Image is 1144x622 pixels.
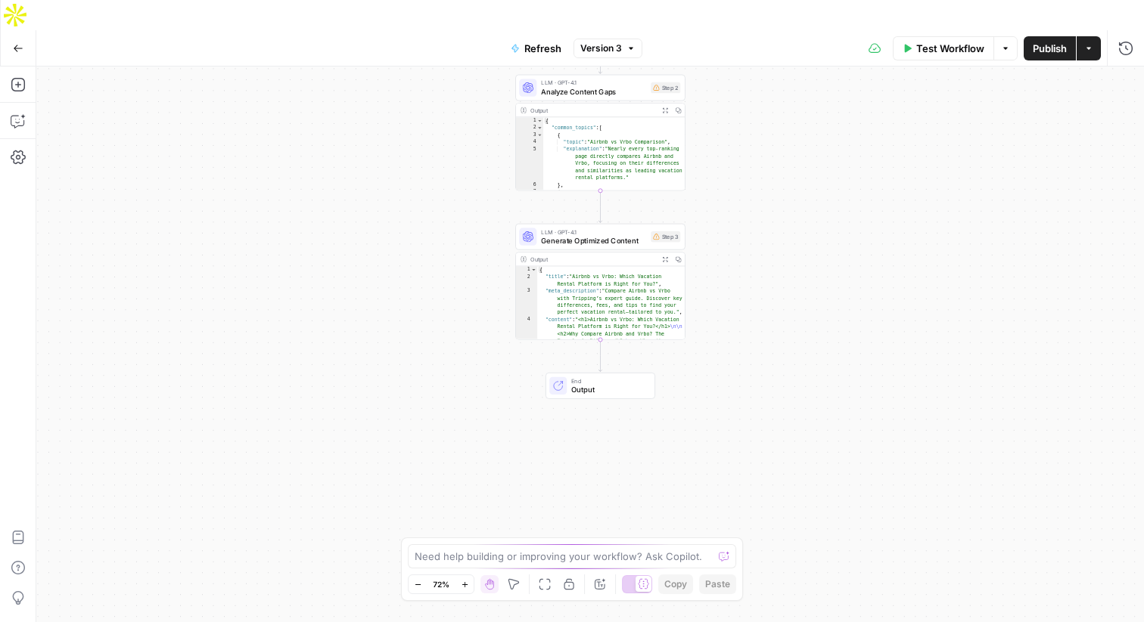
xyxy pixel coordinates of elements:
[502,36,570,60] button: Refresh
[536,117,542,124] span: Toggle code folding, rows 1 through 116
[1033,41,1067,56] span: Publish
[571,384,646,395] span: Output
[571,376,646,385] span: End
[530,255,655,264] div: Output
[536,132,542,138] span: Toggle code folding, rows 3 through 6
[433,578,449,590] span: 72%
[598,190,602,222] g: Edge from step_2 to step_3
[699,574,736,594] button: Paste
[541,235,646,246] span: Generate Optimized Content
[651,82,680,93] div: Step 2
[541,227,646,237] span: LLM · GPT-4.1
[705,577,730,591] span: Paste
[541,79,646,88] span: LLM · GPT-4.1
[664,577,687,591] span: Copy
[516,188,543,195] div: 7
[516,274,537,288] div: 2
[574,39,642,58] button: Version 3
[1024,36,1076,60] button: Publish
[516,181,543,188] div: 6
[516,266,537,273] div: 1
[515,75,685,191] div: LLM · GPT-4.1Analyze Content GapsStep 2Output{ "common_topics":[ { "topic":"Airbnb vs Vrbo Compar...
[524,41,561,56] span: Refresh
[516,132,543,138] div: 3
[580,42,622,55] span: Version 3
[598,339,602,371] g: Edge from step_3 to end
[541,86,646,97] span: Analyze Content Gaps
[651,231,680,242] div: Step 3
[516,117,543,124] div: 1
[515,224,685,340] div: LLM · GPT-4.1Generate Optimized ContentStep 3Output{ "title":"Airbnb vs Vrbo: Which Vacation Rent...
[515,373,685,399] div: EndOutput
[536,188,542,195] span: Toggle code folding, rows 7 through 10
[530,106,655,115] div: Output
[530,266,536,273] span: Toggle code folding, rows 1 through 5
[516,125,543,132] div: 2
[536,125,542,132] span: Toggle code folding, rows 2 through 35
[516,288,537,317] div: 3
[598,42,602,73] g: Edge from step_1 to step_2
[893,36,993,60] button: Test Workflow
[516,146,543,181] div: 5
[658,574,693,594] button: Copy
[516,138,543,145] div: 4
[916,41,984,56] span: Test Workflow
